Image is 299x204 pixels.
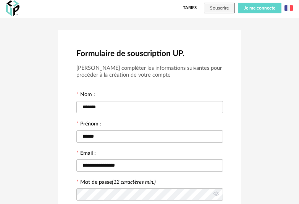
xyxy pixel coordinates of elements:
[244,6,275,10] span: Je me connecte
[210,6,229,10] span: Souscrire
[204,3,235,13] button: Souscrire
[6,0,19,16] img: OXP
[76,48,223,59] h2: Formulaire de souscription UP.
[76,151,96,157] label: Email :
[238,3,281,13] button: Je me connecte
[76,92,95,99] label: Nom :
[284,4,293,12] img: fr
[76,65,223,79] h3: [PERSON_NAME] compléter les informations suivantes pour procéder à la création de votre compte
[76,121,102,128] label: Prénom :
[80,180,156,185] label: Mot de passe
[183,3,197,13] a: Tarifs
[112,180,156,185] i: (12 caractères min.)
